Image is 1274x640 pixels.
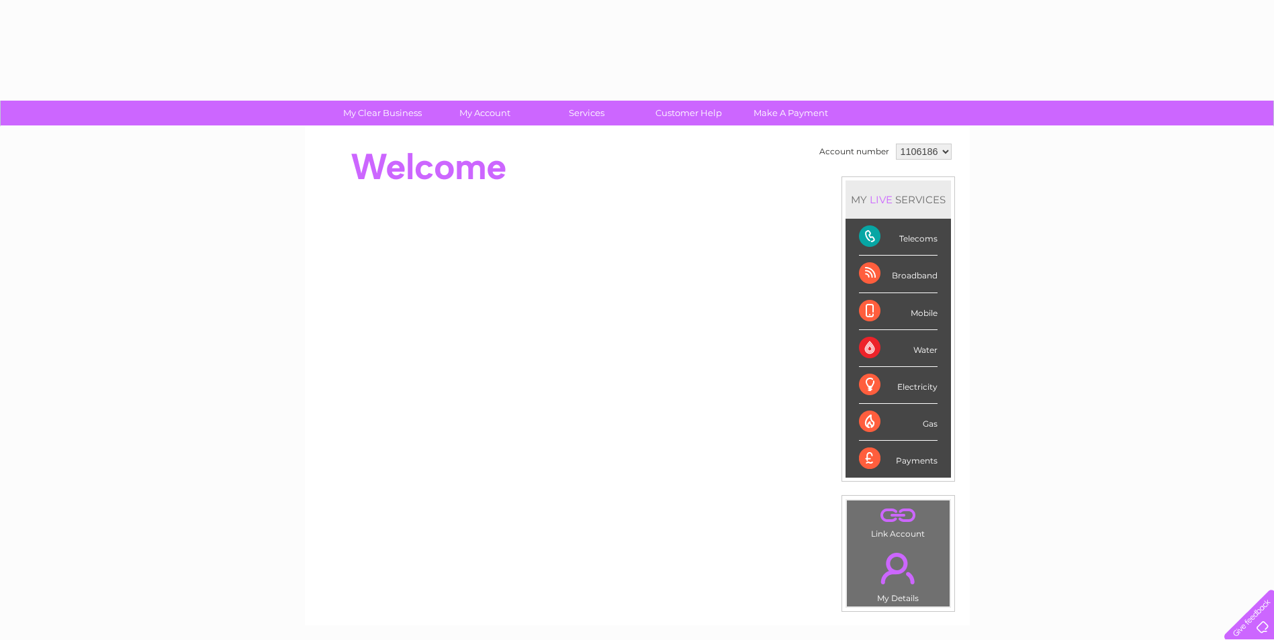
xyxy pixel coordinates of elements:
div: Mobile [859,293,938,330]
div: Gas [859,404,938,441]
a: Make A Payment [735,101,846,125]
td: Link Account [846,500,950,542]
a: . [850,504,946,527]
div: Telecoms [859,219,938,256]
a: Customer Help [633,101,744,125]
a: My Account [429,101,540,125]
td: Account number [816,140,893,163]
div: Payments [859,441,938,477]
div: Water [859,330,938,367]
div: MY SERVICES [846,180,951,219]
div: LIVE [867,193,895,206]
td: My Details [846,541,950,607]
a: Services [531,101,642,125]
div: Electricity [859,367,938,404]
a: My Clear Business [327,101,438,125]
a: . [850,545,946,592]
div: Broadband [859,256,938,292]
